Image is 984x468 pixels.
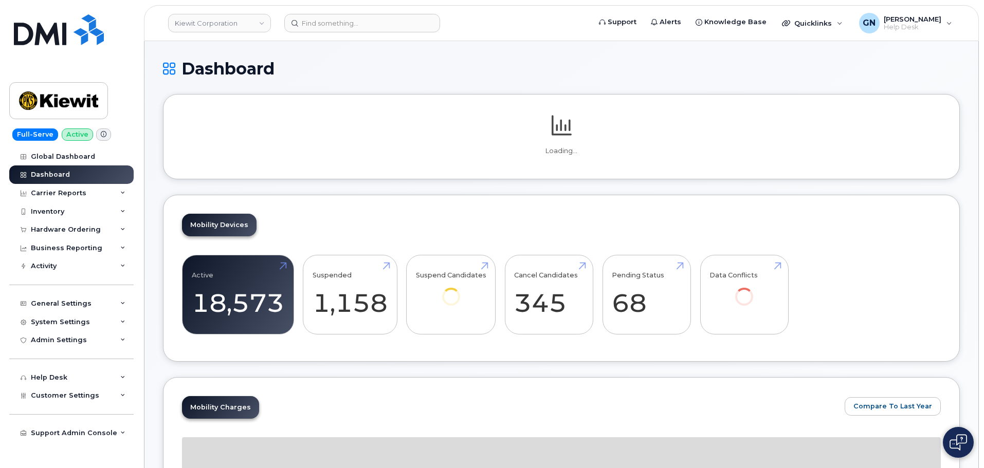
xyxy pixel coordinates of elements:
a: Mobility Charges [182,396,259,419]
span: Compare To Last Year [853,401,932,411]
img: Open chat [950,434,967,451]
button: Compare To Last Year [845,397,941,416]
a: Suspended 1,158 [313,261,388,329]
a: Data Conflicts [709,261,779,320]
p: Loading... [182,146,941,156]
a: Pending Status 68 [612,261,681,329]
a: Suspend Candidates [416,261,486,320]
a: Active 18,573 [192,261,284,329]
a: Mobility Devices [182,214,257,236]
h1: Dashboard [163,60,960,78]
a: Cancel Candidates 345 [514,261,584,329]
